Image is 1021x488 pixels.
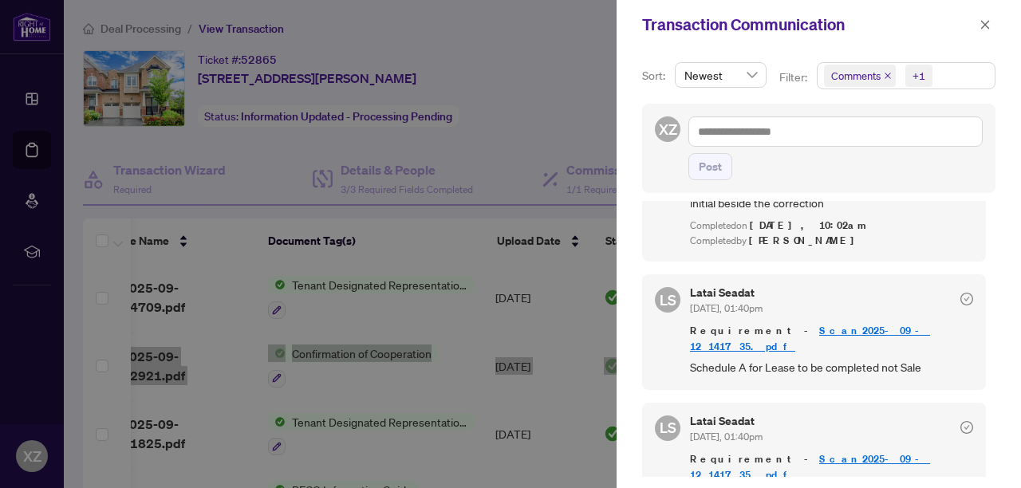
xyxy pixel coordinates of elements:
span: [DATE], 01:40pm [690,302,763,314]
span: Requirement - [690,323,973,355]
div: Completed by [690,234,973,249]
span: XZ [659,118,677,140]
span: Schedule A for Lease to be completed not Sale [690,358,973,376]
span: Comments [831,68,881,84]
h5: Latai Seadat [690,415,763,427]
span: [DATE], 01:40pm [690,431,763,443]
span: Newest [684,63,757,87]
span: [PERSON_NAME] [749,234,863,247]
h5: Latai Seadat [690,287,763,298]
div: Transaction Communication [642,13,975,37]
button: Post [688,153,732,180]
span: LS [660,416,676,439]
span: LS [660,289,676,311]
span: check-circle [960,293,973,305]
span: Requirement - [690,451,973,483]
div: +1 [913,68,925,84]
span: [DATE], 10:02am [750,218,869,232]
span: check-circle [960,421,973,434]
span: close [980,19,991,30]
p: Filter: [779,69,810,86]
span: Comments [824,65,896,87]
p: Sort: [642,67,668,85]
div: Completed on [690,218,973,234]
span: close [884,72,892,80]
